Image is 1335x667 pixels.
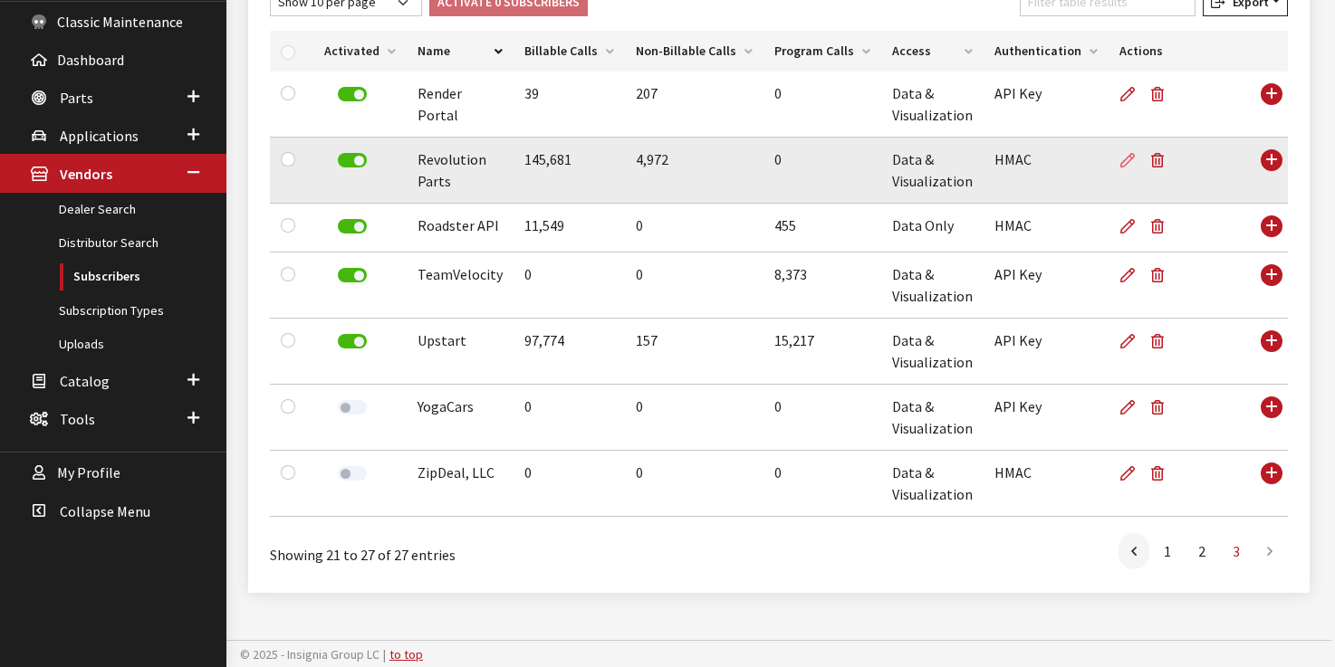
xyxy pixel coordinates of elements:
td: 207 [625,71,764,138]
td: 0 [514,451,625,517]
a: 3 [1220,533,1253,569]
td: Data & Visualization [881,319,984,385]
button: Delete Subscriber [1143,319,1179,364]
td: Revolution Parts [407,138,514,204]
span: Classic Maintenance [57,13,183,31]
td: HMAC [984,204,1109,253]
span: Vendors [60,166,112,184]
td: Data & Visualization [881,253,984,319]
td: API Key [984,319,1109,385]
td: Render Portal [407,71,514,138]
td: 0 [625,204,764,253]
td: 145,681 [514,138,625,204]
span: Dashboard [57,51,124,69]
a: Edit Subscriber [1119,138,1143,183]
th: Authentication: activate to sort column ascending [984,31,1109,71]
td: 0 [514,385,625,451]
td: 0 [625,451,764,517]
td: Use Enter key to show more/less [1248,204,1288,253]
td: Use Enter key to show more/less [1248,385,1288,451]
td: 0 [764,385,881,451]
td: Use Enter key to show more/less [1248,319,1288,385]
a: Edit Subscriber [1119,253,1143,298]
a: Edit Subscriber [1119,319,1143,364]
td: HMAC [984,451,1109,517]
th: Access: activate to sort column ascending [881,31,984,71]
label: Deactivate Subscriber [338,87,367,101]
td: 0 [625,385,764,451]
td: ZipDeal, LLC [407,451,514,517]
td: 11,549 [514,204,625,253]
label: Deactivate Subscriber [338,268,367,282]
span: Tools [60,410,95,428]
th: Actions [1109,31,1248,71]
label: Deactivate Subscriber [338,153,367,167]
td: 0 [625,253,764,319]
td: API Key [984,253,1109,319]
td: Use Enter key to show more/less [1248,71,1288,138]
td: 455 [764,204,881,253]
a: to top [389,646,423,662]
th: Name: activate to sort column descending [407,31,514,71]
td: Use Enter key to show more/less [1248,451,1288,517]
td: 8,373 [764,253,881,319]
td: Roadster API [407,204,514,253]
td: 4,972 [625,138,764,204]
span: My Profile [57,464,120,482]
td: API Key [984,385,1109,451]
button: Delete Subscriber [1143,138,1179,183]
a: Edit Subscriber [1119,71,1143,117]
label: Deactivate Subscriber [338,219,367,233]
td: 0 [764,451,881,517]
td: Use Enter key to show more/less [1248,253,1288,319]
a: Edit Subscriber [1119,451,1143,496]
td: 157 [625,319,764,385]
td: Use Enter key to show more/less [1248,138,1288,204]
td: 39 [514,71,625,138]
span: Parts [60,89,93,107]
td: Data & Visualization [881,451,984,517]
td: TeamVelocity [407,253,514,319]
td: 0 [764,138,881,204]
td: 0 [514,253,625,319]
label: Activate Subscriber [338,466,367,481]
td: Data Only [881,204,984,253]
button: Delete Subscriber [1143,385,1179,430]
label: Activate Subscriber [338,400,367,414]
button: Delete Subscriber [1143,253,1179,298]
td: Data & Visualization [881,385,984,451]
a: Edit Subscriber [1119,204,1143,249]
th: Activated: activate to sort column ascending [313,31,407,71]
th: Program Calls: activate to sort column ascending [764,31,881,71]
a: 1 [1151,533,1184,569]
td: 0 [764,71,881,138]
th: Billable Calls: activate to sort column ascending [514,31,625,71]
td: Upstart [407,319,514,385]
span: Applications [60,127,139,145]
span: Collapse Menu [60,502,150,520]
td: API Key [984,71,1109,138]
a: 2 [1186,533,1218,569]
td: 97,774 [514,319,625,385]
span: Catalog [60,372,110,390]
td: YogaCars [407,385,514,451]
label: Deactivate Subscriber [338,334,367,348]
td: HMAC [984,138,1109,204]
td: Data & Visualization [881,138,984,204]
td: Data & Visualization [881,71,984,138]
button: Delete Subscriber [1143,204,1179,249]
a: Edit Subscriber [1119,385,1143,430]
button: Delete Subscriber [1143,451,1179,496]
span: | [383,646,386,662]
td: 15,217 [764,319,881,385]
div: Showing 21 to 27 of 27 entries [270,531,681,566]
span: © 2025 - Insignia Group LC [240,646,379,662]
button: Delete Subscriber [1143,71,1179,117]
th: Non-Billable Calls: activate to sort column ascending [625,31,764,71]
